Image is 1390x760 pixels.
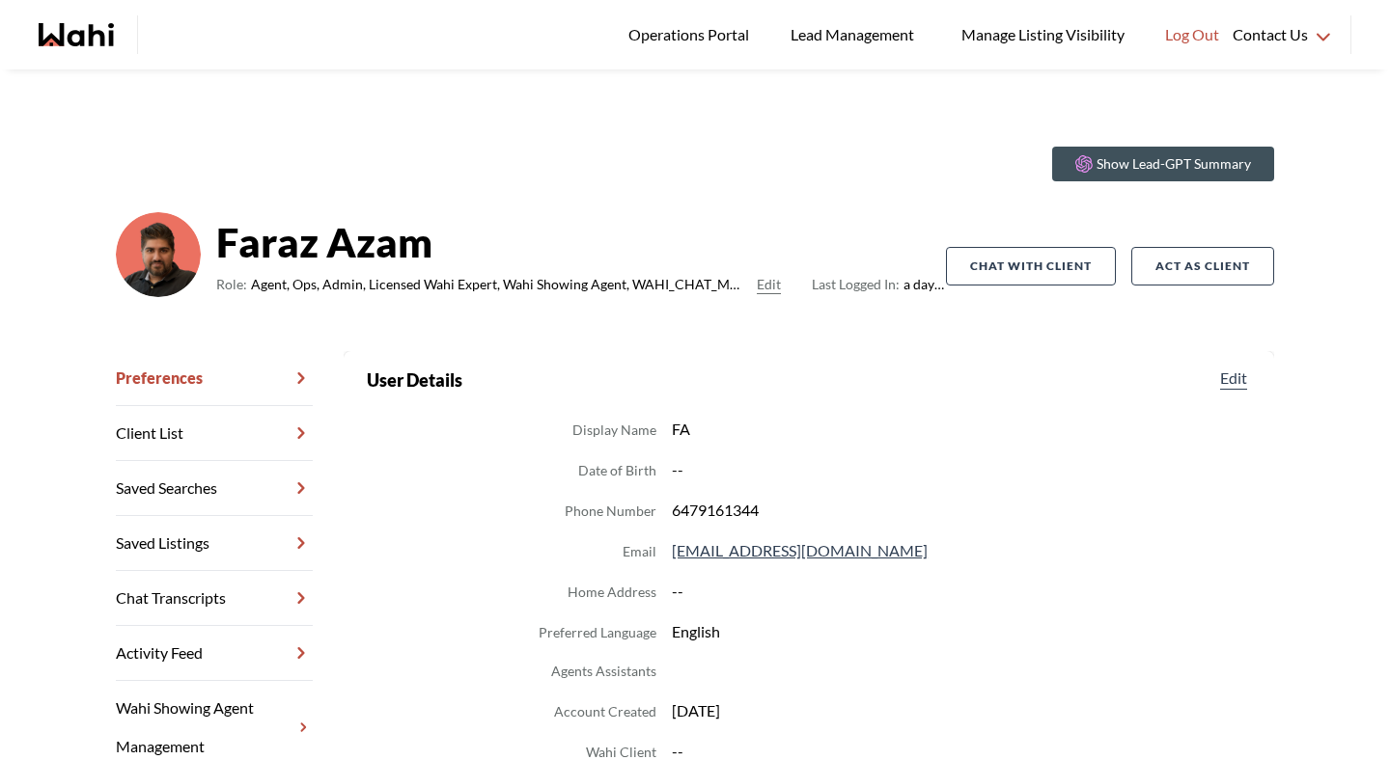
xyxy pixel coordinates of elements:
img: d03c15c2156146a3.png [116,212,201,297]
span: Log Out [1165,22,1219,47]
h2: User Details [367,366,462,394]
dt: Home Address [568,581,656,604]
a: Saved Searches [116,461,313,516]
button: Edit [757,273,781,296]
dd: English [672,619,1251,644]
dt: Phone Number [565,500,656,523]
a: Saved Listings [116,516,313,571]
dd: [EMAIL_ADDRESS][DOMAIN_NAME] [672,538,1251,563]
a: Client List [116,406,313,461]
span: Agent, Ops, Admin, Licensed Wahi Expert, Wahi Showing Agent, WAHI_CHAT_MODERATOR [251,273,749,296]
dt: Preferred Language [539,621,656,644]
button: Edit [1216,366,1251,390]
dd: 6479161344 [672,498,1251,523]
button: Show Lead-GPT Summary [1052,147,1274,181]
span: Role: [216,273,247,296]
dd: FA [672,417,1251,442]
p: Show Lead-GPT Summary [1097,154,1251,174]
dd: -- [672,457,1251,482]
span: Operations Portal [628,22,756,47]
dd: [DATE] [672,698,1251,723]
a: Activity Feed [116,626,313,681]
dt: Date of Birth [578,459,656,482]
a: Chat Transcripts [116,571,313,626]
dt: Account Created [554,700,656,723]
a: Preferences [116,351,313,406]
dt: Email [623,540,656,563]
strong: Faraz Azam [216,213,946,271]
span: Manage Listing Visibility [956,22,1130,47]
dt: Display Name [572,419,656,442]
dd: -- [672,579,1251,604]
span: Lead Management [791,22,921,47]
button: Chat with client [946,247,1116,285]
a: Wahi homepage [39,23,114,46]
dt: Agents Assistants [551,660,656,683]
span: a day ago [812,273,946,296]
span: Last Logged In: [812,276,900,292]
button: Act as Client [1131,247,1274,285]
